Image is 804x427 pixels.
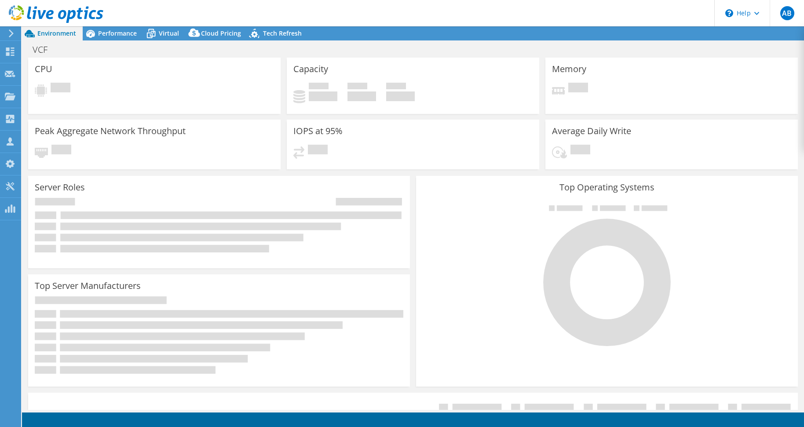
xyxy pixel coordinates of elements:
[347,83,367,91] span: Free
[725,9,733,17] svg: \n
[159,29,179,37] span: Virtual
[35,182,85,192] h3: Server Roles
[780,6,794,20] span: AB
[308,145,328,157] span: Pending
[570,145,590,157] span: Pending
[51,145,71,157] span: Pending
[29,45,61,55] h1: VCF
[423,182,791,192] h3: Top Operating Systems
[552,126,631,136] h3: Average Daily Write
[552,64,586,74] h3: Memory
[347,91,376,101] h4: 0 GiB
[35,281,141,291] h3: Top Server Manufacturers
[263,29,302,37] span: Tech Refresh
[386,91,415,101] h4: 0 GiB
[293,64,328,74] h3: Capacity
[35,126,186,136] h3: Peak Aggregate Network Throughput
[98,29,137,37] span: Performance
[37,29,76,37] span: Environment
[309,83,329,91] span: Used
[568,83,588,95] span: Pending
[309,91,337,101] h4: 0 GiB
[201,29,241,37] span: Cloud Pricing
[386,83,406,91] span: Total
[51,83,70,95] span: Pending
[293,126,343,136] h3: IOPS at 95%
[35,64,52,74] h3: CPU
